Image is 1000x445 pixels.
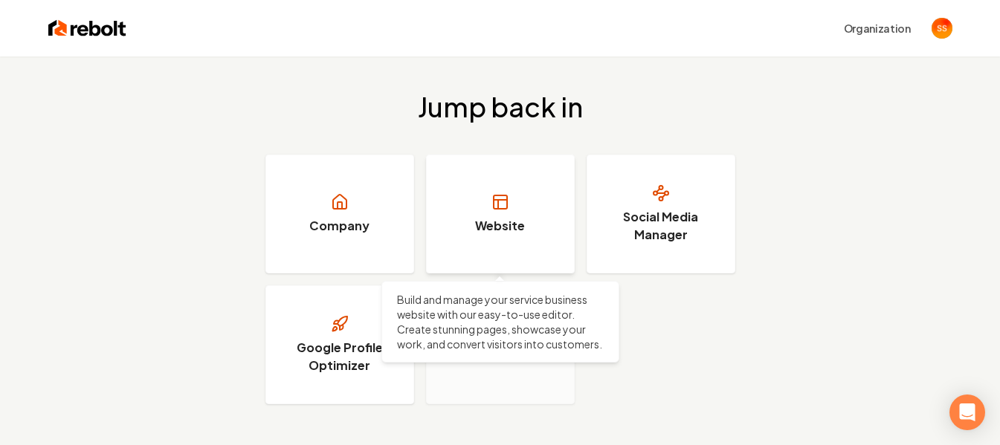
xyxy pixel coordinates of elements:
a: Website [426,155,575,273]
h3: Google Profile Optimizer [284,339,396,374]
h2: Jump back in [418,92,583,122]
p: Build and manage your service business website with our easy-to-use editor. Create stunning pages... [397,292,604,351]
img: Rebolt Logo [48,18,126,39]
h3: Social Media Manager [605,208,717,244]
h3: Website [475,217,525,235]
a: Company [265,155,414,273]
button: Organization [835,15,920,42]
img: Steven Scott [932,18,952,39]
a: Google Profile Optimizer [265,285,414,404]
h3: Company [309,217,370,235]
a: Social Media Manager [587,155,735,273]
button: Open user button [932,18,952,39]
div: Open Intercom Messenger [949,394,985,430]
